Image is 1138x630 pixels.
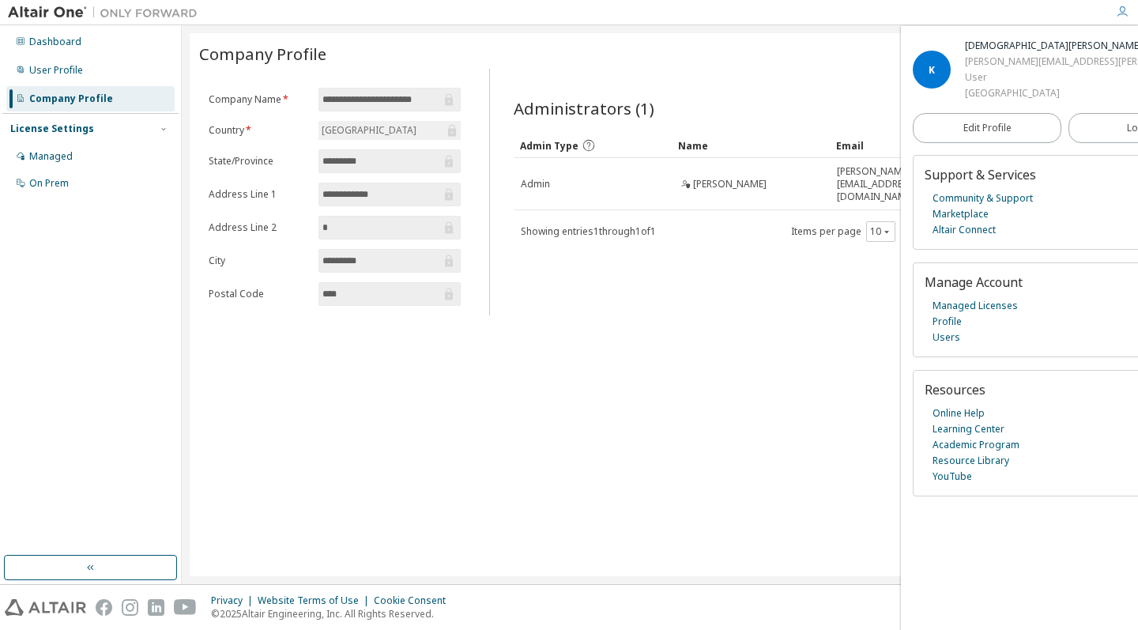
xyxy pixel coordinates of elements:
div: User Profile [29,64,83,77]
div: Email [836,133,962,158]
span: Items per page [791,221,895,242]
p: © 2025 Altair Engineering, Inc. All Rights Reserved. [211,607,455,621]
label: City [209,255,309,267]
span: [PERSON_NAME][EMAIL_ADDRESS][DOMAIN_NAME] [837,165,961,203]
img: youtube.svg [174,599,197,616]
span: Resources [925,381,985,398]
label: Country [209,124,309,137]
div: Website Terms of Use [258,594,374,607]
a: Users [933,330,960,345]
img: instagram.svg [122,599,138,616]
a: Altair Connect [933,222,996,238]
span: Showing entries 1 through 1 of 1 [521,224,656,238]
div: Name [678,133,823,158]
label: Address Line 1 [209,188,309,201]
a: Learning Center [933,421,1004,437]
label: State/Province [209,155,309,168]
a: Resource Library [933,453,1009,469]
a: Online Help [933,406,985,421]
span: K [929,63,935,77]
span: Administrators (1) [514,97,654,119]
img: Altair One [8,5,205,21]
a: Marketplace [933,206,989,222]
span: Admin [521,178,550,191]
label: Address Line 2 [209,221,309,234]
div: Cookie Consent [374,594,455,607]
span: Company Profile [199,43,326,65]
label: Company Name [209,93,309,106]
span: Manage Account [925,274,1023,291]
div: On Prem [29,177,69,190]
div: License Settings [10,123,94,135]
a: YouTube [933,469,972,485]
a: Edit Profile [913,113,1061,143]
span: Support & Services [925,166,1036,183]
a: Community & Support [933,191,1033,206]
div: Privacy [211,594,258,607]
span: Edit Profile [963,122,1012,134]
a: Managed Licenses [933,298,1018,314]
div: [GEOGRAPHIC_DATA] [318,121,460,140]
img: facebook.svg [96,599,112,616]
img: linkedin.svg [148,599,164,616]
label: Postal Code [209,288,309,300]
div: Managed [29,150,73,163]
a: Profile [933,314,962,330]
button: 10 [870,225,891,238]
div: Dashboard [29,36,81,48]
div: Company Profile [29,92,113,105]
img: altair_logo.svg [5,599,86,616]
span: Admin Type [520,139,578,153]
a: Academic Program [933,437,1019,453]
div: [GEOGRAPHIC_DATA] [319,122,419,139]
span: [PERSON_NAME] [693,178,767,191]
